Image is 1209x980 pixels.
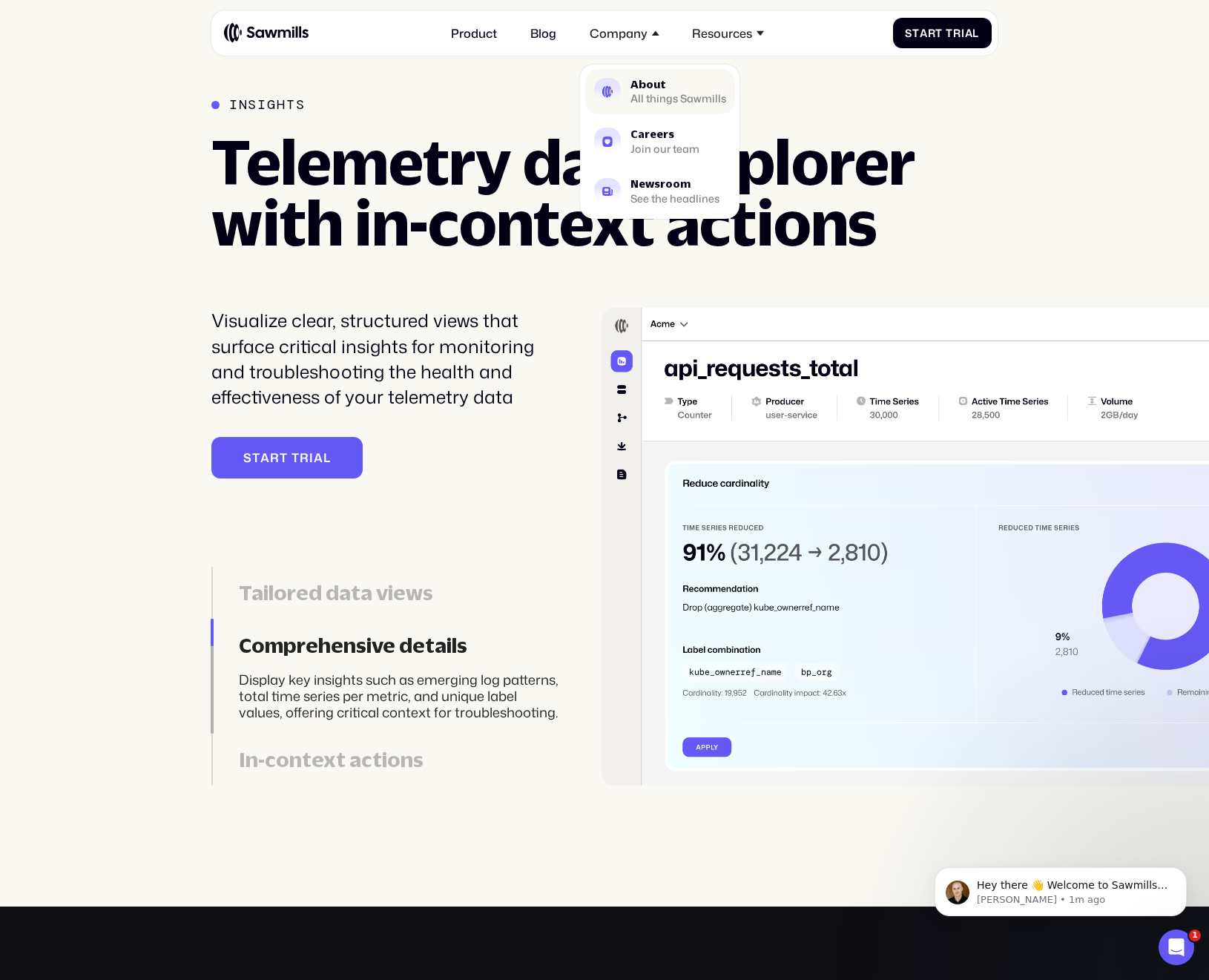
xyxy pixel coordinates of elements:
span: r [300,450,309,465]
span: T [291,450,300,465]
span: Hey there 👋 Welcome to Sawmills. The smart telemetry management platform that solves cost, qualit... [65,43,255,128]
div: Careers [630,129,699,140]
iframe: Intercom live chat [1159,930,1194,965]
div: Newsroom [630,179,719,190]
div: Comprehensive details [239,633,559,658]
span: t [252,450,260,465]
a: Blog [521,16,565,49]
span: T [946,27,953,39]
a: StartTrial [893,18,992,49]
span: a [920,27,928,39]
span: i [961,27,965,39]
h2: Telemetry data explorer with in-context actions [211,131,937,254]
div: About [630,79,726,91]
span: l [323,450,331,465]
div: Insights [229,96,306,113]
span: S [243,450,252,465]
span: t [912,27,920,39]
span: r [928,27,936,39]
span: 1 [1189,930,1201,941]
nav: Company [580,49,739,218]
div: In-context actions [239,747,559,772]
span: a [314,450,323,465]
a: Product [442,16,506,49]
p: Message from Winston, sent 1m ago [65,57,256,70]
span: r [953,27,961,39]
div: Visualize clear, structured views that surface critical insights for monitoring and troubleshooti... [211,308,559,410]
span: i [309,450,314,465]
div: All things Sawmills [630,94,726,104]
span: S [905,27,912,39]
div: Company [590,26,648,41]
div: Resources [692,26,752,41]
div: Tailored data views [239,580,559,605]
a: StartTrial [211,437,363,479]
span: l [972,27,979,39]
div: Display key insights such as emerging log patterns, total time series per metric, and unique labe... [239,671,559,720]
div: See the headlines [630,194,719,204]
span: t [935,27,943,39]
span: a [260,450,270,465]
span: t [280,450,288,465]
div: Join our team [630,145,699,154]
span: r [270,450,280,465]
a: CareersJoin our team [585,119,735,164]
span: a [965,27,973,39]
a: NewsroomSee the headlines [585,168,735,214]
div: Resources [683,16,773,49]
a: AboutAll things Sawmills [585,69,735,114]
div: Company [580,16,668,49]
iframe: Intercom notifications message [912,836,1209,940]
